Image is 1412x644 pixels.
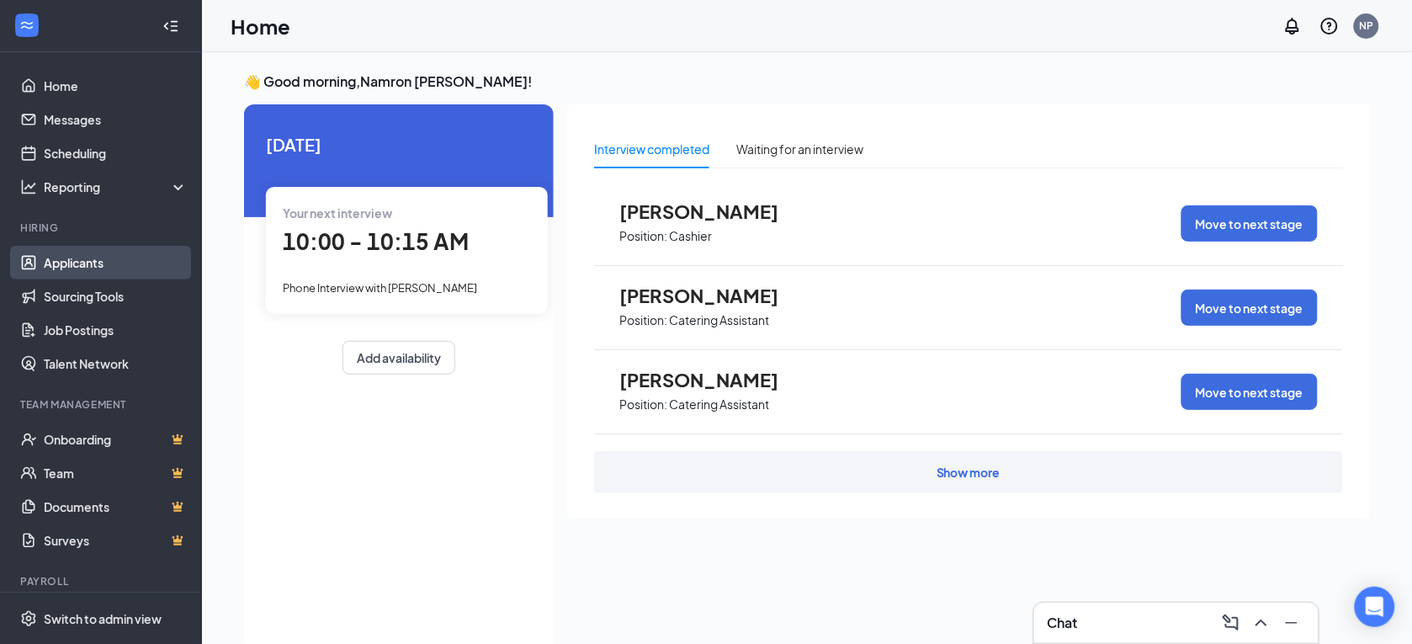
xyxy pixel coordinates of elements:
[44,313,188,347] a: Job Postings
[1181,290,1318,326] button: Move to next stage
[619,369,804,391] span: [PERSON_NAME]
[44,246,188,279] a: Applicants
[619,397,667,412] p: Position:
[283,281,477,295] span: Phone Interview with [PERSON_NAME]
[1181,374,1318,410] button: Move to next stage
[283,227,469,255] span: 10:00 - 10:15 AM
[20,574,184,588] div: Payroll
[1221,613,1241,633] svg: ComposeMessage
[669,312,769,328] p: Catering Assistant
[1282,16,1303,36] svg: Notifications
[1218,609,1245,636] button: ComposeMessage
[20,178,37,195] svg: Analysis
[1251,613,1271,633] svg: ChevronUp
[1278,609,1305,636] button: Minimize
[669,228,712,244] p: Cashier
[44,178,188,195] div: Reporting
[283,205,392,221] span: Your next interview
[231,12,290,40] h1: Home
[1048,614,1078,632] h3: Chat
[44,456,188,490] a: TeamCrown
[1181,205,1318,242] button: Move to next stage
[44,524,188,557] a: SurveysCrown
[44,423,188,456] a: OnboardingCrown
[20,397,184,412] div: Team Management
[44,69,188,103] a: Home
[1248,609,1275,636] button: ChevronUp
[19,17,35,34] svg: WorkstreamLogo
[937,464,1001,481] div: Show more
[44,136,188,170] a: Scheduling
[1282,613,1302,633] svg: Minimize
[44,610,162,627] div: Switch to admin view
[619,285,804,306] span: [PERSON_NAME]
[20,610,37,627] svg: Settings
[244,72,1370,91] h3: 👋 Good morning, Namron [PERSON_NAME] !
[1360,19,1374,33] div: NP
[44,347,188,381] a: Talent Network
[594,140,709,158] div: Interview completed
[736,140,863,158] div: Waiting for an interview
[44,490,188,524] a: DocumentsCrown
[44,279,188,313] a: Sourcing Tools
[1355,587,1395,627] div: Open Intercom Messenger
[1319,16,1340,36] svg: QuestionInfo
[162,18,179,35] svg: Collapse
[342,341,455,375] button: Add availability
[669,397,769,412] p: Catering Assistant
[619,312,667,328] p: Position:
[619,228,667,244] p: Position:
[619,200,804,222] span: [PERSON_NAME]
[20,221,184,235] div: Hiring
[44,103,188,136] a: Messages
[266,131,532,157] span: [DATE]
